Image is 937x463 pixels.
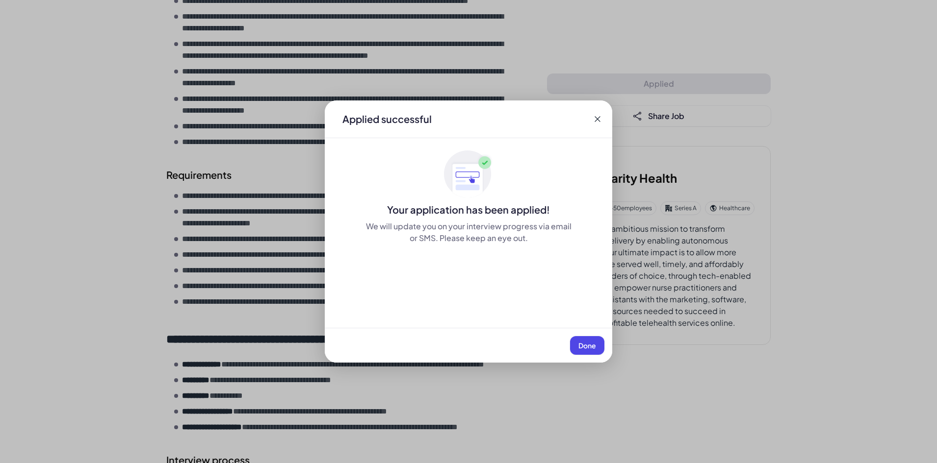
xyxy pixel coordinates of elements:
button: Done [570,336,604,355]
div: We will update you on your interview progress via email or SMS. Please keep an eye out. [364,220,573,244]
span: Done [578,341,596,350]
div: Your application has been applied! [325,203,612,217]
img: ApplyedMaskGroup3.svg [444,150,493,199]
div: Applied successful [342,112,432,126]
